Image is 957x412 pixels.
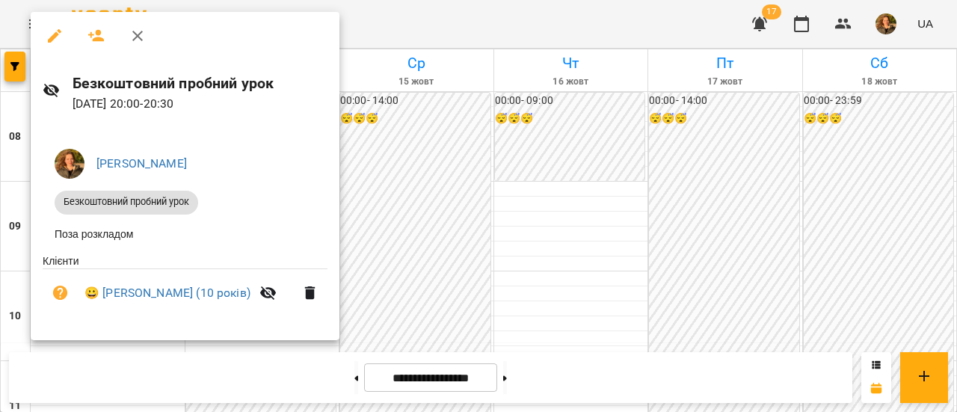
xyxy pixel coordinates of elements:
[55,149,84,179] img: 511e0537fc91f9a2f647f977e8161626.jpeg
[55,195,198,209] span: Безкоштовний пробний урок
[96,156,187,170] a: [PERSON_NAME]
[43,253,327,323] ul: Клієнти
[84,284,250,302] a: 😀 [PERSON_NAME] (10 років)
[73,95,328,113] p: [DATE] 20:00 - 20:30
[43,275,79,311] button: Візит ще не сплачено. Додати оплату?
[73,72,328,95] h6: Безкоштовний пробний урок
[43,221,327,247] li: Поза розкладом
